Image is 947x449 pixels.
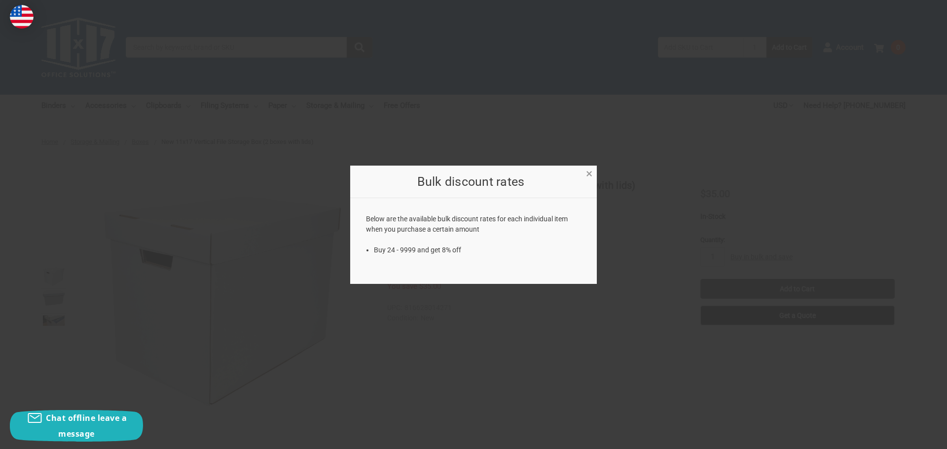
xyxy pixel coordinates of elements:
p: Below are the available bulk discount rates for each individual item when you purchase a certain ... [366,214,582,235]
button: Chat offline leave a message [10,410,143,442]
iframe: Google Customer Reviews [866,422,947,449]
a: Close [584,168,594,178]
li: Buy 24 - 9999 and get 8% off [374,245,582,255]
img: duty and tax information for United States [10,5,34,29]
h2: Bulk discount rates [366,173,576,191]
span: Chat offline leave a message [46,413,127,439]
span: × [586,167,592,181]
